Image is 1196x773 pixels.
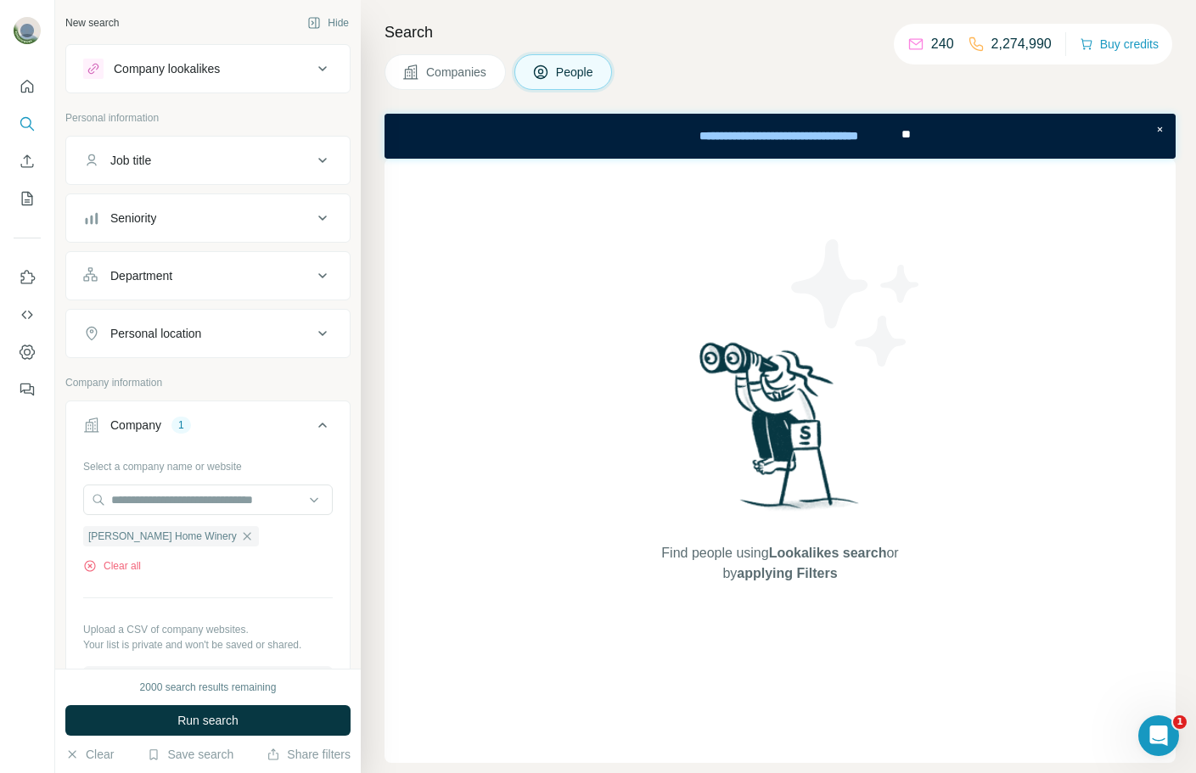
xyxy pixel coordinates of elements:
button: Quick start [14,71,41,102]
div: Seniority [110,210,156,227]
iframe: Banner [385,114,1176,159]
img: Surfe Illustration - Woman searching with binoculars [692,338,868,527]
button: Job title [66,140,350,181]
img: Avatar [14,17,41,44]
button: Department [66,255,350,296]
button: Company lookalikes [66,48,350,89]
span: Lookalikes search [769,546,887,560]
div: Company [110,417,161,434]
button: Seniority [66,198,350,238]
button: Feedback [14,374,41,405]
div: 2000 search results remaining [140,680,277,695]
button: Share filters [267,746,351,763]
button: Personal location [66,313,350,354]
button: Buy credits [1080,32,1159,56]
img: Surfe Illustration - Stars [780,227,933,379]
span: [PERSON_NAME] Home Winery [88,529,237,544]
span: Run search [177,712,239,729]
div: Personal location [110,325,201,342]
div: Job title [110,152,151,169]
button: Use Surfe on LinkedIn [14,262,41,293]
div: New search [65,15,119,31]
span: Find people using or by [644,543,916,584]
button: Hide [295,10,361,36]
h4: Search [385,20,1176,44]
button: Upload a list of companies [83,666,333,697]
p: Upload a CSV of company websites. [83,622,333,637]
span: 1 [1173,715,1187,729]
button: Run search [65,705,351,736]
button: Save search [147,746,233,763]
p: Company information [65,375,351,390]
button: Company1 [66,405,350,452]
div: Select a company name or website [83,452,333,474]
p: 2,274,990 [991,34,1052,54]
button: Search [14,109,41,139]
p: Your list is private and won't be saved or shared. [83,637,333,653]
button: Clear [65,746,114,763]
span: applying Filters [737,566,837,580]
button: Dashboard [14,337,41,367]
div: Department [110,267,172,284]
span: Companies [426,64,488,81]
p: Personal information [65,110,351,126]
button: My lists [14,183,41,214]
div: 1 [171,417,191,433]
div: Company lookalikes [114,60,220,77]
p: 240 [931,34,954,54]
iframe: Intercom live chat [1138,715,1179,756]
button: Clear all [83,558,141,574]
button: Enrich CSV [14,146,41,176]
span: People [556,64,595,81]
button: Use Surfe API [14,300,41,330]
